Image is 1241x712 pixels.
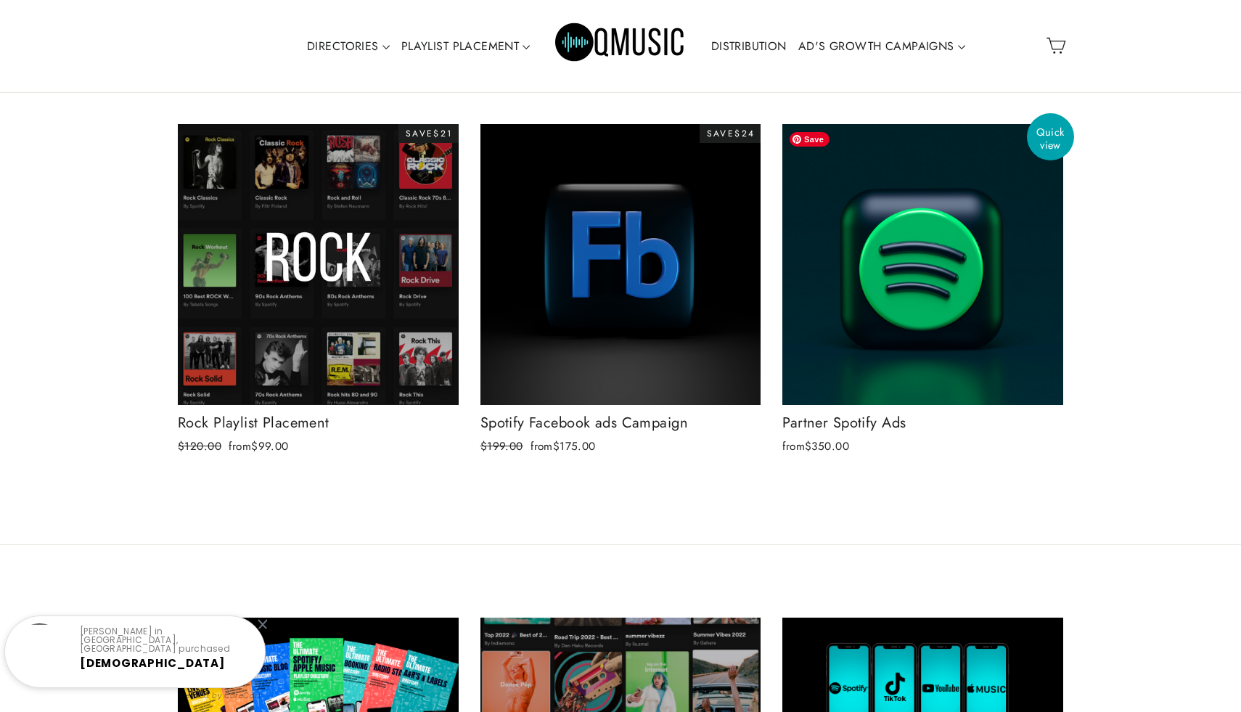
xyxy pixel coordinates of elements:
div: Rock Playlist Placement [178,412,459,434]
p: [PERSON_NAME] in [GEOGRAPHIC_DATA], [GEOGRAPHIC_DATA] purchased [80,627,253,653]
span: $175.00 [553,438,596,454]
span: $199.00 [480,438,523,454]
a: AD'S GROWTH CAMPAIGNS [792,30,971,63]
div: Primary [255,4,986,89]
span: from [531,438,596,454]
img: Q Music Promotions [555,13,686,78]
a: Partner Spotify Adsfrom$350.00 [782,124,1063,459]
span: $99.00 [251,438,289,454]
div: Save [398,124,459,143]
span: from [782,438,849,454]
a: DIRECTORIES [301,30,396,63]
div: Partner Spotify Ads [782,412,1063,434]
a: PLAYLIST PLACEMENT [396,30,536,63]
span: $21 [433,127,452,140]
div: Spotify Facebook ads Campaign [480,412,761,434]
span: from [229,438,288,454]
a: Spotify Facebook ads Campaign $199.00 from$175.00 [480,124,761,459]
a: Rock Playlist Placement $120.00 from$99.00 [178,124,459,459]
span: Quick view [1027,126,1074,152]
a: [DEMOGRAPHIC_DATA] Playlist Placem... [80,655,225,684]
span: $120.00 [178,438,221,454]
span: $24 [734,127,755,140]
div: Save [700,124,761,143]
span: Save [790,132,830,147]
span: $350.00 [805,438,849,454]
a: DISTRIBUTION [705,30,792,63]
small: Verified by CareCart [181,690,262,702]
